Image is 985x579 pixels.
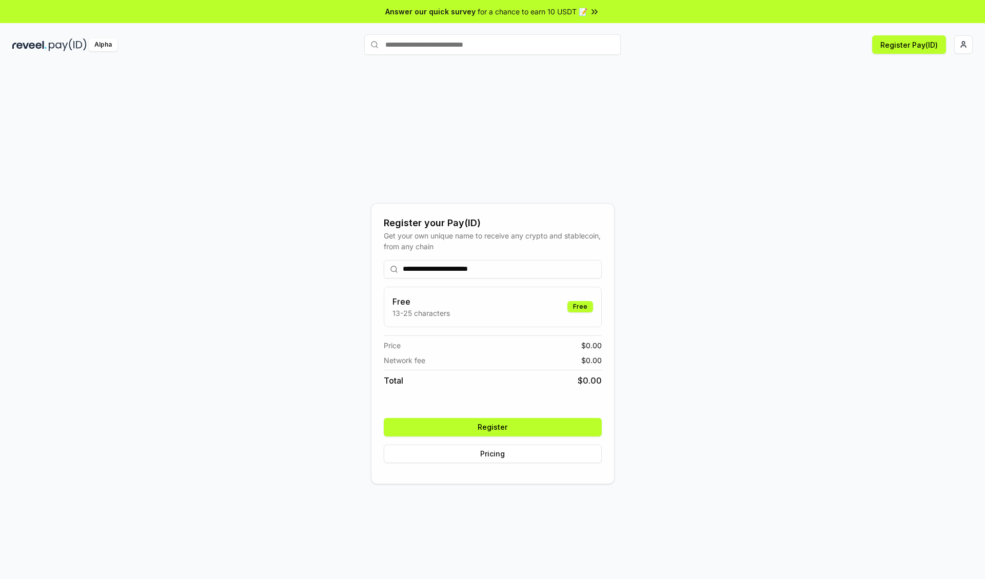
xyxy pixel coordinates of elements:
[581,340,602,351] span: $ 0.00
[385,6,476,17] span: Answer our quick survey
[89,38,117,51] div: Alpha
[49,38,87,51] img: pay_id
[384,355,425,366] span: Network fee
[581,355,602,366] span: $ 0.00
[12,38,47,51] img: reveel_dark
[384,374,403,387] span: Total
[392,308,450,318] p: 13-25 characters
[478,6,587,17] span: for a chance to earn 10 USDT 📝
[384,340,401,351] span: Price
[384,230,602,252] div: Get your own unique name to receive any crypto and stablecoin, from any chain
[567,301,593,312] div: Free
[384,216,602,230] div: Register your Pay(ID)
[384,418,602,436] button: Register
[392,295,450,308] h3: Free
[384,445,602,463] button: Pricing
[872,35,946,54] button: Register Pay(ID)
[578,374,602,387] span: $ 0.00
